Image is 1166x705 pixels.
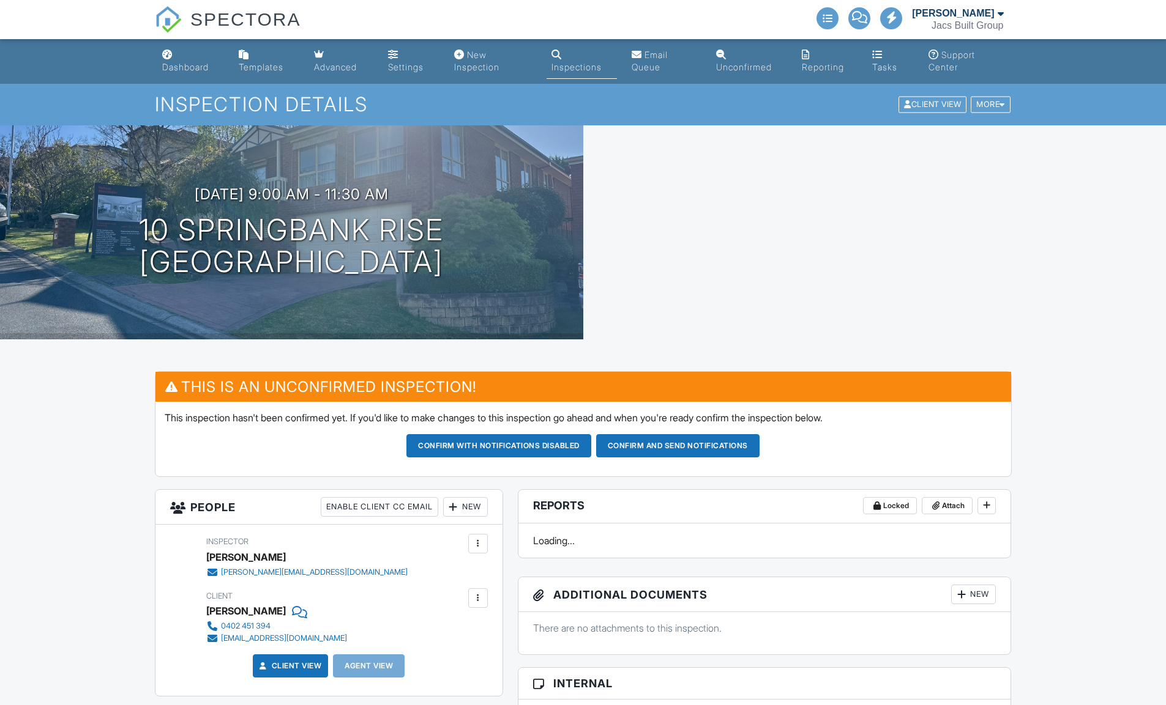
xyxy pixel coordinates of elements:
[206,591,233,600] span: Client
[872,62,897,72] div: Tasks
[206,548,286,566] div: [PERSON_NAME]
[518,577,1011,612] h3: Additional Documents
[155,6,182,33] img: The Best Home Inspection Software - Spectora
[406,434,591,457] button: Confirm with notifications disabled
[239,62,283,72] div: Templates
[443,497,488,517] div: New
[206,620,347,632] a: 0402 451 394
[912,7,994,20] div: [PERSON_NAME]
[139,214,444,279] h1: 10 Springbank Rise [GEOGRAPHIC_DATA]
[899,97,966,113] div: Client View
[971,97,1011,113] div: More
[716,62,772,72] div: Unconfirmed
[155,372,1011,402] h3: This is an Unconfirmed Inspection!
[195,186,389,202] h3: [DATE] 9:00 am - 11:30 am
[711,44,787,79] a: Unconfirmed
[162,62,209,72] div: Dashboard
[206,602,286,620] div: [PERSON_NAME]
[797,44,858,79] a: Reporting
[632,50,668,72] div: Email Queue
[234,44,299,79] a: Templates
[924,44,1009,79] a: Support Center
[165,411,1002,424] p: This inspection hasn't been confirmed yet. If you'd like to make changes to this inspection go ah...
[547,44,617,79] a: Inspections
[388,62,424,72] div: Settings
[596,434,760,457] button: Confirm and send notifications
[155,18,301,41] a: SPECTORA
[551,62,602,72] div: Inspections
[221,567,408,577] div: [PERSON_NAME][EMAIL_ADDRESS][DOMAIN_NAME]
[309,44,374,79] a: Advanced
[206,537,249,546] span: Inspector
[221,621,271,631] div: 0402 451 394
[206,566,408,578] a: [PERSON_NAME][EMAIL_ADDRESS][DOMAIN_NAME]
[321,497,438,517] div: Enable Client CC Email
[155,94,1012,115] h1: Inspection Details
[627,44,701,79] a: Email Queue
[157,44,225,79] a: Dashboard
[929,50,975,72] div: Support Center
[518,668,1011,699] h3: Internal
[897,99,970,108] a: Client View
[221,633,347,643] div: [EMAIL_ADDRESS][DOMAIN_NAME]
[155,490,503,525] h3: People
[802,62,844,72] div: Reporting
[449,44,536,79] a: New Inspection
[454,50,499,72] div: New Inspection
[190,6,301,32] span: SPECTORA
[533,621,996,635] p: There are no attachments to this inspection.
[951,585,996,604] div: New
[932,20,1003,32] div: Jacs Built Group
[314,62,357,72] div: Advanced
[206,632,347,644] a: [EMAIL_ADDRESS][DOMAIN_NAME]
[257,660,322,672] a: Client View
[867,44,914,79] a: Tasks
[383,44,439,79] a: Settings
